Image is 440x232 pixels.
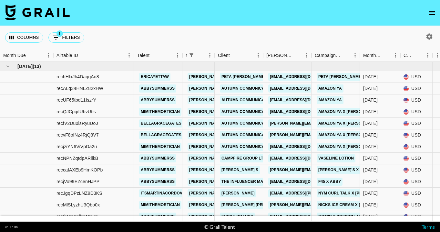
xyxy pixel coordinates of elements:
[17,63,33,70] span: [DATE]
[149,51,159,60] button: Sort
[56,132,99,138] div: recvF8ofNz4RjQ3V7
[220,143,287,151] a: Autumn Communications LLC
[317,154,355,162] a: Vaseline Lotion
[220,154,268,162] a: Campfire Group LTD
[400,153,433,164] div: USD
[139,143,181,151] a: mimithemortician
[350,50,360,60] button: Menu
[268,73,341,81] a: [EMAIL_ADDRESS][DOMAIN_NAME]
[268,201,407,209] a: [PERSON_NAME][EMAIL_ADDRESS][PERSON_NAME][DOMAIN_NAME]
[253,50,263,60] button: Menu
[56,213,97,220] div: recIjBgeqgfkGNGwr
[137,49,149,62] div: Talent
[56,108,96,115] div: recQJCpqiIUbvUtis
[363,97,378,103] div: Jun '25
[363,73,378,80] div: Jun '25
[400,164,433,176] div: USD
[56,73,99,80] div: rechHIxJh4DaqgAo8
[56,190,102,196] div: recJgqDPzLNZ9D3KS
[139,154,176,162] a: abbysummerss
[220,201,325,209] a: [PERSON_NAME] [PERSON_NAME] Foods USA, Inc.
[422,224,435,230] a: Terms
[341,51,350,60] button: Sort
[56,143,97,150] div: recjziYN6ViVpDa2u
[56,202,100,208] div: recMlSLyzhU3Qbo0x
[400,94,433,106] div: USD
[186,49,187,62] div: Manager
[268,189,373,197] a: [EMAIL_ADDRESS][PERSON_NAME][DOMAIN_NAME]
[188,73,293,81] a: [PERSON_NAME][EMAIL_ADDRESS][DOMAIN_NAME]
[268,154,341,162] a: [EMAIL_ADDRESS][DOMAIN_NAME]
[220,131,287,139] a: Autumn Communications LLC
[220,178,302,186] a: The Influencer Marketing Factory
[400,211,433,223] div: USD
[317,84,343,93] a: Amazon YA
[400,188,433,199] div: USD
[400,176,433,188] div: USD
[400,118,433,129] div: USD
[5,5,70,20] img: Grail Talent
[400,106,433,118] div: USD
[268,213,341,221] a: [EMAIL_ADDRESS][DOMAIN_NAME]
[363,213,378,220] div: Jun '25
[363,167,378,173] div: Jun '25
[139,96,176,104] a: abbysummerss
[218,49,230,62] div: Client
[182,49,215,62] div: Manager
[400,49,433,62] div: Currency
[139,189,187,197] a: itsmartinacordova
[360,49,400,62] div: Month Due
[302,50,312,60] button: Menu
[188,96,293,104] a: [PERSON_NAME][EMAIL_ADDRESS][DOMAIN_NAME]
[56,155,98,161] div: recNPNZqtdpARiikB
[220,119,287,127] a: Autumn Communications LLC
[400,83,433,94] div: USD
[5,32,43,43] button: Select columns
[139,178,176,186] a: abbysummerss
[173,50,182,60] button: Menu
[363,49,382,62] div: Month Due
[268,84,341,93] a: [EMAIL_ADDRESS][DOMAIN_NAME]
[266,49,293,62] div: [PERSON_NAME]
[263,49,312,62] div: Booker
[134,49,182,62] div: Talent
[268,178,341,186] a: [EMAIL_ADDRESS][DOMAIN_NAME]
[268,166,407,174] a: [PERSON_NAME][EMAIL_ADDRESS][PERSON_NAME][DOMAIN_NAME]
[400,199,433,211] div: USD
[220,73,285,81] a: Peta [PERSON_NAME] Beauty
[363,202,378,208] div: Jun '25
[139,166,176,174] a: abbysummerss
[78,51,87,60] button: Sort
[33,63,41,70] span: ( 13 )
[220,189,256,197] a: [PERSON_NAME]
[404,49,414,62] div: Currency
[53,49,134,62] div: Airtable ID
[56,30,63,37] span: 1
[3,62,12,71] button: hide children
[400,141,433,153] div: USD
[188,131,293,139] a: [PERSON_NAME][EMAIL_ADDRESS][DOMAIN_NAME]
[363,85,378,92] div: Jun '25
[382,51,391,60] button: Sort
[220,166,260,174] a: [PERSON_NAME]'s
[187,51,196,60] div: 1 active filter
[188,143,293,151] a: [PERSON_NAME][EMAIL_ADDRESS][DOMAIN_NAME]
[317,119,381,127] a: Amazon YA x [PERSON_NAME]
[317,178,343,186] a: F45 x Abby
[293,51,302,60] button: Sort
[230,51,239,60] button: Sort
[220,108,287,116] a: Autumn Communications LLC
[220,84,287,93] a: Autumn Communications LLC
[188,201,293,209] a: [PERSON_NAME][EMAIL_ADDRESS][DOMAIN_NAME]
[220,96,287,104] a: Autumn Communications LLC
[26,51,35,60] button: Sort
[363,120,378,127] div: Jun '25
[215,49,263,62] div: Client
[268,143,341,151] a: [EMAIL_ADDRESS][DOMAIN_NAME]
[204,224,235,230] div: © Grail Talent
[317,108,381,116] a: Amazon YA x [PERSON_NAME]
[317,143,381,151] a: Amazon YA x [PERSON_NAME]
[268,119,373,127] a: [PERSON_NAME][EMAIL_ADDRESS][DOMAIN_NAME]
[317,189,390,197] a: NYM Curl Talk x [PERSON_NAME]
[188,189,293,197] a: [PERSON_NAME][EMAIL_ADDRESS][DOMAIN_NAME]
